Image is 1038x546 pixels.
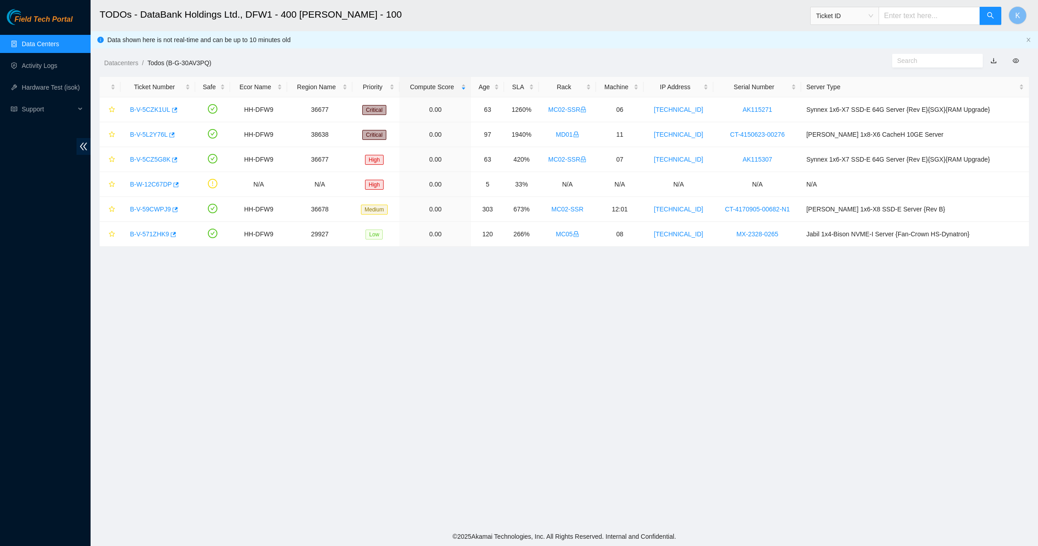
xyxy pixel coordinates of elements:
button: download [984,53,1004,68]
span: read [11,106,17,112]
span: star [109,106,115,114]
td: Synnex 1x6-X7 SSD-E 64G Server {Rev E}{SGX}{RAM Upgrade} [801,97,1029,122]
a: [TECHNICAL_ID] [654,156,703,163]
a: Akamai TechnologiesField Tech Portal [7,16,72,28]
a: B-V-5CZ5G8K [130,156,170,163]
td: 36677 [287,147,352,172]
td: 0.00 [399,147,471,172]
td: N/A [287,172,352,197]
a: MC02-SSRlock [548,106,587,113]
span: check-circle [208,129,217,139]
td: N/A [596,172,644,197]
td: 63 [471,147,504,172]
a: B-V-5CZK1UL [130,106,170,113]
td: 0.00 [399,172,471,197]
td: [PERSON_NAME] 1x8-X6 CacheH 10GE Server [801,122,1029,147]
a: AK115271 [743,106,772,113]
td: 0.00 [399,197,471,222]
td: N/A [713,172,801,197]
input: Enter text here... [879,7,980,25]
span: check-circle [208,204,217,213]
td: N/A [230,172,287,197]
span: Medium [361,205,388,215]
td: HH-DFW9 [230,122,287,147]
span: lock [573,231,579,237]
a: Activity Logs [22,62,58,69]
a: MX-2328-0265 [736,230,778,238]
span: Critical [362,130,386,140]
td: 1940% [504,122,539,147]
td: [PERSON_NAME] 1x6-X8 SSD-E Server {Rev B} [801,197,1029,222]
td: HH-DFW9 [230,197,287,222]
a: MD01lock [556,131,579,138]
span: star [109,231,115,238]
span: Field Tech Portal [14,15,72,24]
span: lock [573,131,579,138]
span: Low [365,230,383,239]
span: check-circle [208,154,217,163]
span: star [109,156,115,163]
button: star [105,152,115,167]
td: 303 [471,197,504,222]
td: 97 [471,122,504,147]
button: star [105,227,115,241]
td: 36677 [287,97,352,122]
a: B-V-59CWPJ9 [130,206,171,213]
td: 33% [504,172,539,197]
td: N/A [801,172,1029,197]
td: 266% [504,222,539,247]
span: lock [580,156,586,163]
span: Ticket ID [816,9,873,23]
td: N/A [539,172,596,197]
footer: © 2025 Akamai Technologies, Inc. All Rights Reserved. Internal and Confidential. [91,527,1038,546]
td: 5 [471,172,504,197]
span: High [365,180,384,190]
td: 673% [504,197,539,222]
span: double-left [77,138,91,155]
td: 38638 [287,122,352,147]
button: star [105,202,115,216]
span: High [365,155,384,165]
a: Hardware Test (isok) [22,84,80,91]
td: 0.00 [399,122,471,147]
span: lock [580,106,586,113]
td: 120 [471,222,504,247]
button: search [980,7,1001,25]
span: star [109,206,115,213]
td: 12:01 [596,197,644,222]
img: Akamai Technologies [7,9,46,25]
td: Jabil 1x4-Bison NVME-I Server {Fan-Crown HS-Dynatron} [801,222,1029,247]
a: [TECHNICAL_ID] [654,106,703,113]
a: B-V-571ZHK9 [130,230,169,238]
a: CT-4170905-00682-N1 [725,206,790,213]
a: AK115307 [743,156,772,163]
td: HH-DFW9 [230,97,287,122]
td: 07 [596,147,644,172]
td: N/A [644,172,713,197]
span: check-circle [208,104,217,114]
a: B-V-5L2Y76L [130,131,168,138]
span: star [109,131,115,139]
td: Synnex 1x6-X7 SSD-E 64G Server {Rev E}{SGX}{RAM Upgrade} [801,147,1029,172]
span: Support [22,100,75,118]
td: 11 [596,122,644,147]
a: [TECHNICAL_ID] [654,230,703,238]
button: K [1009,6,1027,24]
td: 1260% [504,97,539,122]
span: exclamation-circle [208,179,217,188]
td: 08 [596,222,644,247]
a: download [990,57,997,64]
a: [TECHNICAL_ID] [654,131,703,138]
td: 0.00 [399,97,471,122]
a: MC02-SSRlock [548,156,587,163]
a: Data Centers [22,40,59,48]
td: HH-DFW9 [230,222,287,247]
a: CT-4150623-00276 [730,131,785,138]
td: 29927 [287,222,352,247]
button: star [105,127,115,142]
button: close [1026,37,1031,43]
span: star [109,181,115,188]
span: search [987,12,994,20]
a: B-W-12C67DP [130,181,172,188]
